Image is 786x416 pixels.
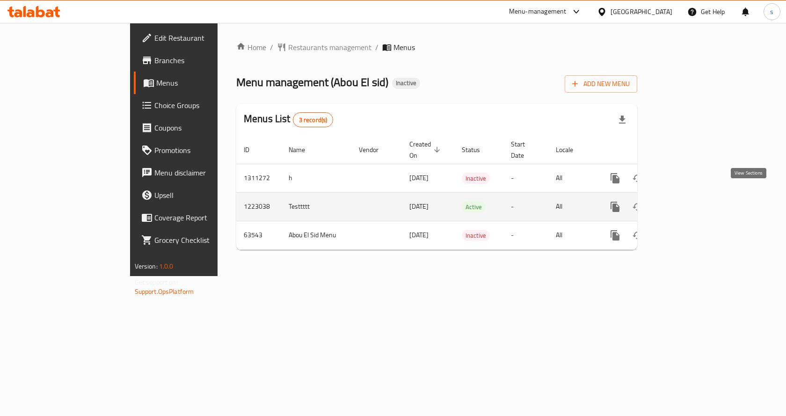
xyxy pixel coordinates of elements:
[293,116,333,124] span: 3 record(s)
[154,190,254,201] span: Upsell
[392,78,420,89] div: Inactive
[154,145,254,156] span: Promotions
[611,7,672,17] div: [GEOGRAPHIC_DATA]
[503,192,548,221] td: -
[134,139,262,161] a: Promotions
[134,72,262,94] a: Menus
[270,42,273,53] li: /
[244,112,333,127] h2: Menus List
[135,285,194,298] a: Support.OpsPlatform
[154,212,254,223] span: Coverage Report
[626,167,649,190] button: Change Status
[281,221,351,249] td: Abou El Sid Menu
[154,32,254,44] span: Edit Restaurant
[134,184,262,206] a: Upsell
[281,192,351,221] td: Testtttt
[293,112,334,127] div: Total records count
[134,27,262,49] a: Edit Restaurant
[154,55,254,66] span: Branches
[462,144,492,155] span: Status
[154,122,254,133] span: Coupons
[509,6,567,17] div: Menu-management
[611,109,633,131] div: Export file
[154,234,254,246] span: Grocery Checklist
[375,42,378,53] li: /
[135,260,158,272] span: Version:
[409,229,429,241] span: [DATE]
[548,192,597,221] td: All
[462,202,486,212] span: Active
[626,196,649,218] button: Change Status
[409,139,443,161] span: Created On
[359,144,391,155] span: Vendor
[393,42,415,53] span: Menus
[597,136,701,164] th: Actions
[565,75,637,93] button: Add New Menu
[604,196,626,218] button: more
[236,72,388,93] span: Menu management ( Abou El sid )
[392,79,420,87] span: Inactive
[134,49,262,72] a: Branches
[511,139,537,161] span: Start Date
[770,7,773,17] span: s
[556,144,585,155] span: Locale
[503,164,548,192] td: -
[156,77,254,88] span: Menus
[289,144,317,155] span: Name
[409,200,429,212] span: [DATE]
[572,78,630,90] span: Add New Menu
[503,221,548,249] td: -
[462,173,490,184] span: Inactive
[604,224,626,247] button: more
[277,42,371,53] a: Restaurants management
[154,100,254,111] span: Choice Groups
[134,94,262,117] a: Choice Groups
[236,136,701,250] table: enhanced table
[604,167,626,190] button: more
[134,117,262,139] a: Coupons
[409,172,429,184] span: [DATE]
[462,230,490,241] span: Inactive
[154,167,254,178] span: Menu disclaimer
[134,229,262,251] a: Grocery Checklist
[548,221,597,249] td: All
[548,164,597,192] td: All
[626,224,649,247] button: Change Status
[135,276,178,288] span: Get support on:
[462,201,486,212] div: Active
[244,144,262,155] span: ID
[281,164,351,192] td: h
[134,161,262,184] a: Menu disclaimer
[288,42,371,53] span: Restaurants management
[134,206,262,229] a: Coverage Report
[236,42,637,53] nav: breadcrumb
[159,260,174,272] span: 1.0.0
